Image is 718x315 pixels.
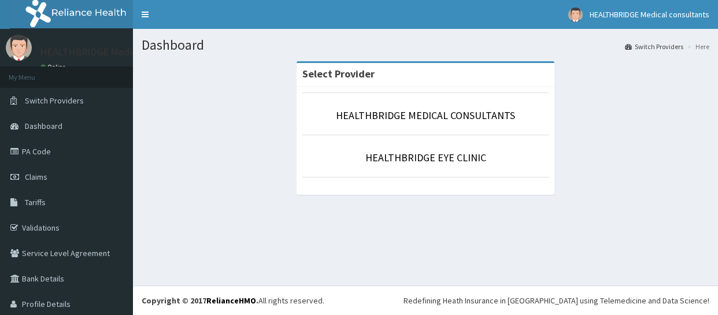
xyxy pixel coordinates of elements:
[6,35,32,61] img: User Image
[40,63,68,71] a: Online
[302,67,375,80] strong: Select Provider
[404,295,709,306] div: Redefining Heath Insurance in [GEOGRAPHIC_DATA] using Telemedicine and Data Science!
[25,197,46,207] span: Tariffs
[142,38,709,53] h1: Dashboard
[142,295,258,306] strong: Copyright © 2017 .
[684,42,709,51] li: Here
[336,109,515,122] a: HEALTHBRIDGE MEDICAL CONSULTANTS
[25,121,62,131] span: Dashboard
[625,42,683,51] a: Switch Providers
[365,151,486,164] a: HEALTHBRIDGE EYE CLINIC
[40,47,202,57] p: HEALTHBRIDGE Medical consultants
[568,8,583,22] img: User Image
[206,295,256,306] a: RelianceHMO
[25,95,84,106] span: Switch Providers
[25,172,47,182] span: Claims
[590,9,709,20] span: HEALTHBRIDGE Medical consultants
[133,286,718,315] footer: All rights reserved.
